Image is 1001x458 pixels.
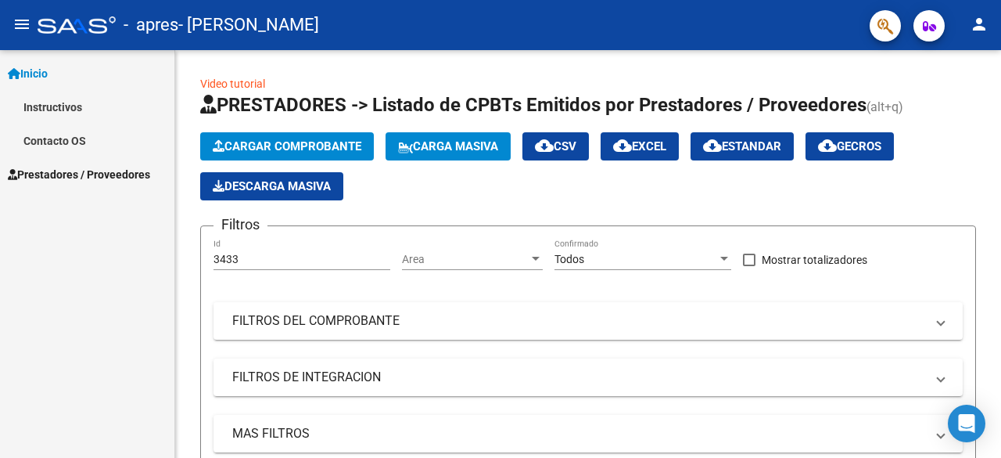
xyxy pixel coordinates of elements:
span: PRESTADORES -> Listado de CPBTs Emitidos por Prestadores / Proveedores [200,94,866,116]
span: Carga Masiva [398,139,498,153]
h3: Filtros [213,214,267,236]
span: - [PERSON_NAME] [178,8,319,42]
button: Gecros [805,132,894,160]
span: Mostrar totalizadores [762,251,867,269]
button: CSV [522,132,589,160]
div: Open Intercom Messenger [948,405,985,442]
span: (alt+q) [866,99,903,114]
button: Cargar Comprobante [200,132,374,160]
mat-icon: cloud_download [535,136,554,155]
app-download-masive: Descarga masiva de comprobantes (adjuntos) [200,172,343,200]
span: CSV [535,139,576,153]
span: Cargar Comprobante [213,139,361,153]
span: Descarga Masiva [213,179,331,193]
span: Area [402,253,529,266]
mat-icon: person [970,15,988,34]
span: Todos [554,253,584,265]
a: Video tutorial [200,78,265,90]
mat-panel-title: FILTROS DE INTEGRACION [232,369,925,386]
mat-expansion-panel-header: MAS FILTROS [213,415,963,453]
span: - apres [124,8,178,42]
span: Inicio [8,65,48,82]
mat-expansion-panel-header: FILTROS DE INTEGRACION [213,359,963,396]
button: Estandar [691,132,794,160]
button: EXCEL [601,132,679,160]
mat-icon: cloud_download [703,136,722,155]
button: Descarga Masiva [200,172,343,200]
mat-icon: cloud_download [818,136,837,155]
span: Estandar [703,139,781,153]
span: Gecros [818,139,881,153]
mat-panel-title: MAS FILTROS [232,425,925,442]
span: Prestadores / Proveedores [8,166,150,183]
mat-panel-title: FILTROS DEL COMPROBANTE [232,312,925,330]
span: EXCEL [613,139,666,153]
mat-expansion-panel-header: FILTROS DEL COMPROBANTE [213,302,963,340]
mat-icon: cloud_download [613,136,632,155]
button: Carga Masiva [386,132,511,160]
mat-icon: menu [13,15,31,34]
